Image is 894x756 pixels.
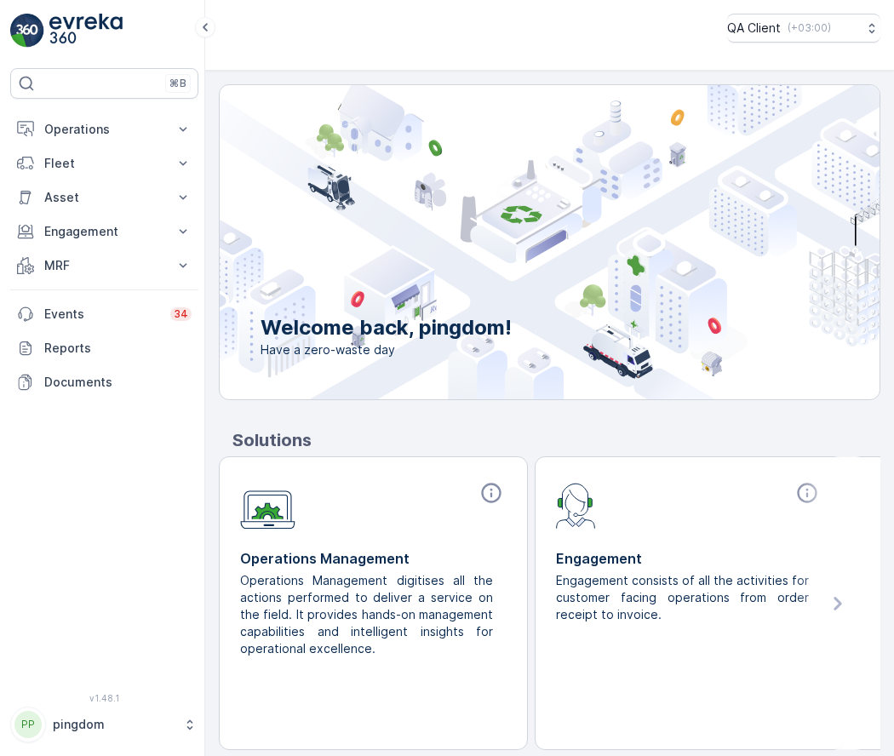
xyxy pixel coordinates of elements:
[10,180,198,215] button: Asset
[261,341,512,358] span: Have a zero-waste day
[44,155,164,172] p: Fleet
[240,481,295,530] img: module-icon
[556,548,822,569] p: Engagement
[10,249,198,283] button: MRF
[44,223,164,240] p: Engagement
[556,481,596,529] img: module-icon
[10,693,198,703] span: v 1.48.1
[53,716,175,733] p: pingdom
[44,340,192,357] p: Reports
[44,374,192,391] p: Documents
[10,112,198,146] button: Operations
[10,297,198,331] a: Events34
[49,14,123,48] img: logo_light-DOdMpM7g.png
[143,85,880,399] img: city illustration
[44,257,164,274] p: MRF
[10,331,198,365] a: Reports
[240,548,507,569] p: Operations Management
[727,14,880,43] button: QA Client(+03:00)
[10,14,44,48] img: logo
[174,307,188,321] p: 34
[788,21,831,35] p: ( +03:00 )
[10,146,198,180] button: Fleet
[10,365,198,399] a: Documents
[556,572,809,623] p: Engagement consists of all the activities for customer facing operations from order receipt to in...
[44,121,164,138] p: Operations
[44,189,164,206] p: Asset
[10,707,198,742] button: PPpingdom
[14,711,42,738] div: PP
[261,314,512,341] p: Welcome back, pingdom!
[10,215,198,249] button: Engagement
[727,20,781,37] p: QA Client
[44,306,160,323] p: Events
[240,572,493,657] p: Operations Management digitises all the actions performed to deliver a service on the field. It p...
[232,427,880,453] p: Solutions
[169,77,186,90] p: ⌘B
